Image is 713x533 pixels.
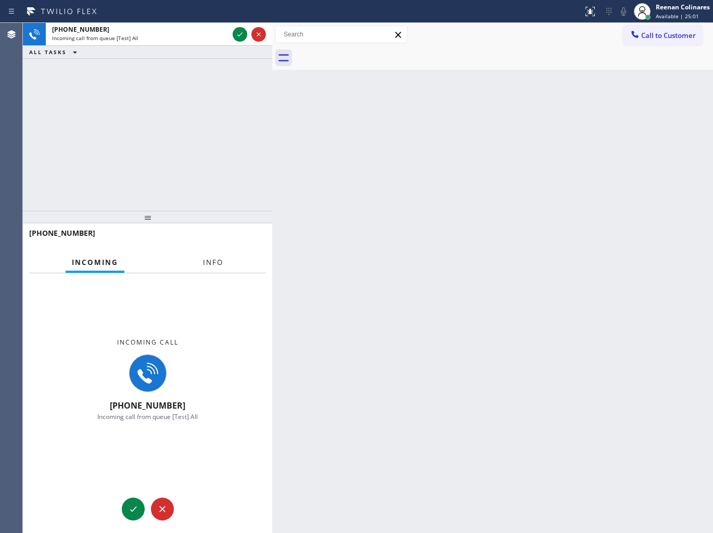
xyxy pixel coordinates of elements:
[233,27,247,42] button: Accept
[197,252,230,273] button: Info
[656,3,710,11] div: Reenan Colinares
[97,412,198,421] span: Incoming call from queue [Test] All
[23,46,87,58] button: ALL TASKS
[110,400,185,411] span: [PHONE_NUMBER]
[52,25,109,34] span: [PHONE_NUMBER]
[656,12,699,20] span: Available | 25:01
[29,48,67,56] span: ALL TASKS
[66,252,124,273] button: Incoming
[29,228,95,238] span: [PHONE_NUMBER]
[276,26,407,43] input: Search
[623,26,703,45] button: Call to Customer
[251,27,266,42] button: Reject
[203,258,223,267] span: Info
[72,258,118,267] span: Incoming
[117,338,179,347] span: Incoming call
[52,34,138,42] span: Incoming call from queue [Test] All
[122,498,145,521] button: Accept
[641,31,696,40] span: Call to Customer
[151,498,174,521] button: Reject
[616,4,631,19] button: Mute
